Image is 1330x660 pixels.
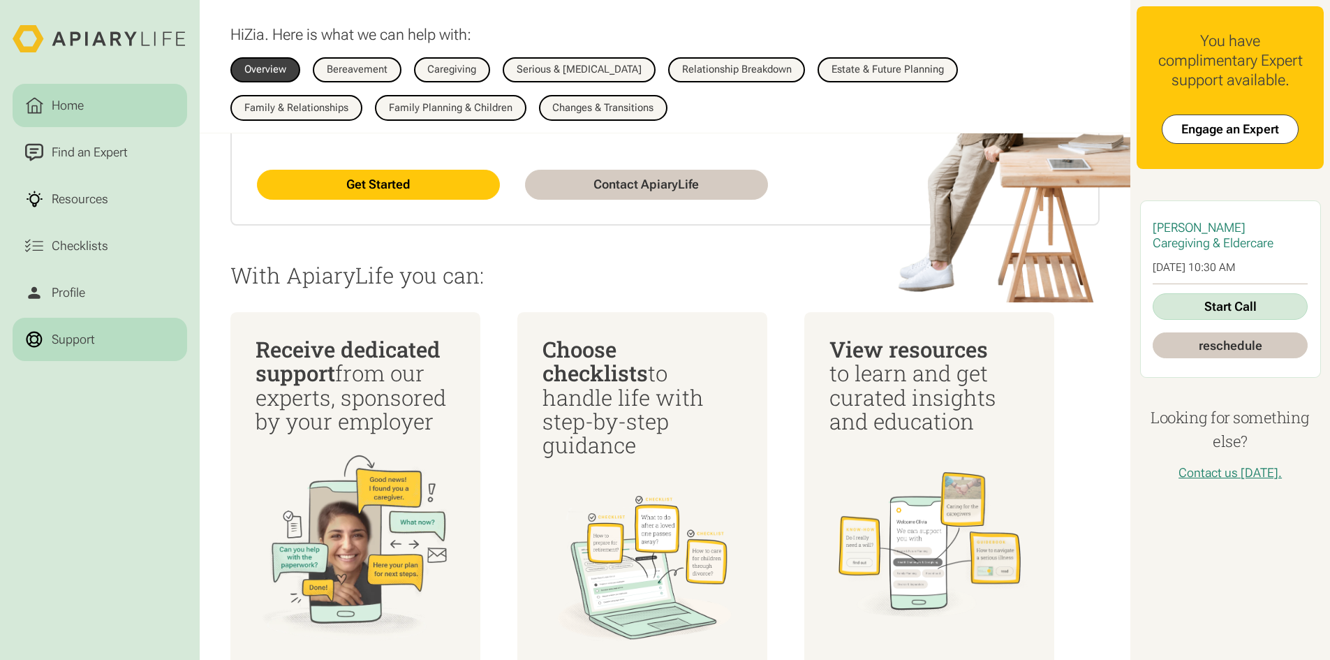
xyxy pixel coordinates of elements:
[668,57,806,83] a: Relationship Breakdown
[1153,332,1307,359] a: reschedule
[244,25,265,43] span: Zia
[1178,465,1282,480] a: Contact us [DATE].
[256,335,441,387] span: Receive dedicated support
[48,237,111,256] div: Checklists
[13,271,187,315] a: Profile
[832,64,944,75] div: Estate & Future Planning
[244,103,348,113] div: Family & Relationships
[503,57,656,83] a: Serious & [MEDICAL_DATA]
[829,335,988,363] span: View resources
[13,177,187,221] a: Resources
[48,190,111,209] div: Resources
[327,64,387,75] div: Bereavement
[539,95,668,121] a: Changes & Transitions
[256,337,455,434] div: from our experts, sponsored by your employer
[230,57,300,83] a: Overview
[48,96,87,115] div: Home
[542,335,648,387] span: Choose checklists
[414,57,491,83] a: Caregiving
[1153,235,1273,250] span: Caregiving & Eldercare
[48,330,98,349] div: Support
[13,84,187,128] a: Home
[682,64,792,75] div: Relationship Breakdown
[1153,220,1246,235] span: [PERSON_NAME]
[525,170,768,199] a: Contact ApiaryLife
[818,57,958,83] a: Estate & Future Planning
[1153,261,1307,274] div: [DATE] 10:30 AM
[313,57,401,83] a: Bereavement
[1162,115,1299,144] a: Engage an Expert
[427,64,476,75] div: Caregiving
[375,95,526,121] a: Family Planning & Children
[13,224,187,268] a: Checklists
[1137,406,1324,453] h4: Looking for something else?
[1149,31,1311,90] div: You have complimentary Expert support available.
[48,143,131,162] div: Find an Expert
[517,64,642,75] div: Serious & [MEDICAL_DATA]
[257,170,500,199] a: Get Started
[13,131,187,175] a: Find an Expert
[1153,293,1307,320] a: Start Call
[230,25,471,45] p: Hi . Here is what we can help with:
[230,95,362,121] a: Family & Relationships
[552,103,653,113] div: Changes & Transitions
[230,263,1099,287] p: With ApiaryLife you can:
[13,318,187,362] a: Support
[48,284,88,302] div: Profile
[389,103,512,113] div: Family Planning & Children
[542,337,742,457] div: to handle life with step-by-step guidance
[829,337,1029,434] div: to learn and get curated insights and education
